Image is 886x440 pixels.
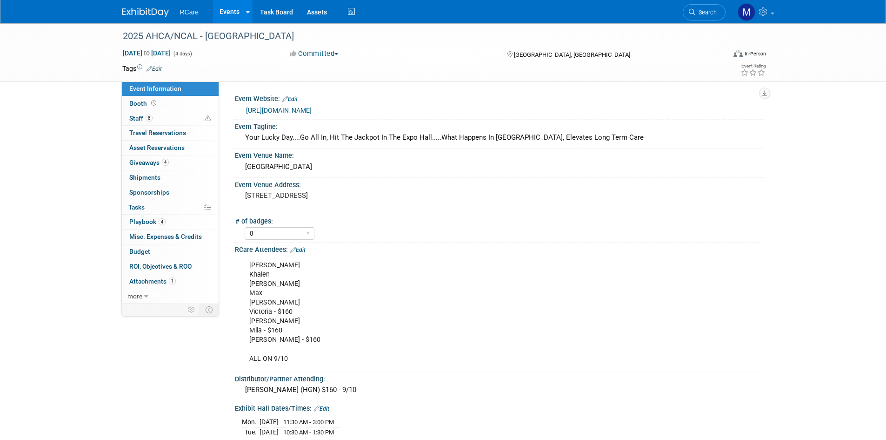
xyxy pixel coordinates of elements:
img: ExhibitDay [122,8,169,17]
div: [PERSON_NAME] (HGN) $160 - 9/10 [242,383,757,397]
a: ROI, Objectives & ROO [122,259,219,274]
span: Asset Reservations [129,144,185,151]
span: to [142,49,151,57]
span: RCare [180,8,199,16]
div: RCare Attendees: [235,243,764,255]
button: Committed [286,49,342,59]
span: 4 [162,159,169,166]
span: Giveaways [129,159,169,166]
a: Sponsorships [122,185,219,200]
td: [DATE] [260,417,279,427]
a: Staff8 [122,111,219,126]
div: Event Format [671,48,766,62]
a: Search [683,4,726,20]
a: Misc. Expenses & Credits [122,230,219,244]
span: Budget [129,248,150,255]
a: Edit [290,247,306,253]
span: Search [695,9,717,16]
td: Tags [122,64,162,73]
a: Playbook4 [122,215,219,229]
a: Attachments1 [122,274,219,289]
img: Mila Vasquez [738,3,755,21]
span: 1 [169,278,176,284]
a: Travel Reservations [122,126,219,140]
span: Potential Scheduling Conflict -- at least one attendee is tagged in another overlapping event. [205,115,211,123]
span: 10:30 AM - 1:30 PM [283,429,334,436]
div: Event Website: [235,92,764,104]
td: Personalize Event Tab Strip [184,304,200,316]
span: 8 [146,115,153,122]
span: Misc. Expenses & Credits [129,233,202,240]
a: Event Information [122,81,219,96]
td: Tue. [242,427,260,437]
span: 11:30 AM - 3:00 PM [283,419,334,426]
span: more [127,292,142,300]
span: Travel Reservations [129,129,186,136]
div: Exhibit Hall Dates/Times: [235,401,764,413]
span: Tasks [128,203,145,211]
a: Shipments [122,170,219,185]
a: Edit [282,96,298,102]
a: Tasks [122,200,219,215]
a: Edit [147,66,162,72]
div: 2025 AHCA/NCAL - [GEOGRAPHIC_DATA] [120,28,712,45]
div: [GEOGRAPHIC_DATA] [242,160,757,174]
td: Toggle Event Tabs [200,304,219,316]
td: Mon. [242,417,260,427]
span: Booth not reserved yet [149,100,158,107]
div: In-Person [744,50,766,57]
td: [DATE] [260,427,279,437]
div: Event Tagline: [235,120,764,131]
span: Attachments [129,278,176,285]
a: Asset Reservations [122,141,219,155]
span: Shipments [129,174,160,181]
a: Edit [314,406,329,412]
div: Your Lucky Day....Go All In, Hit The Jackpot In The Expo Hall.....What Happens In [GEOGRAPHIC_DAT... [242,130,757,145]
span: [GEOGRAPHIC_DATA], [GEOGRAPHIC_DATA] [514,51,630,58]
div: Distributor/Partner Attending: [235,372,764,384]
span: Sponsorships [129,189,169,196]
span: (4 days) [173,51,192,57]
div: Event Rating [740,64,766,68]
span: Event Information [129,85,181,92]
a: [URL][DOMAIN_NAME] [246,107,312,114]
span: Staff [129,115,153,122]
div: Event Venue Address: [235,178,764,190]
pre: [STREET_ADDRESS] [245,191,445,200]
a: more [122,289,219,304]
span: 4 [159,218,166,225]
span: Booth [129,100,158,107]
span: [DATE] [DATE] [122,49,171,57]
span: Playbook [129,218,166,225]
a: Giveaways4 [122,156,219,170]
div: # of badges: [235,214,760,226]
img: Format-Inperson.png [733,50,743,57]
div: [PERSON_NAME] Khalen [PERSON_NAME] Max [PERSON_NAME] Victoria - $160 [PERSON_NAME] Mila - $160 [P... [243,256,662,368]
div: Event Venue Name: [235,149,764,160]
a: Budget [122,244,219,259]
span: ROI, Objectives & ROO [129,263,192,270]
a: Booth [122,96,219,111]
